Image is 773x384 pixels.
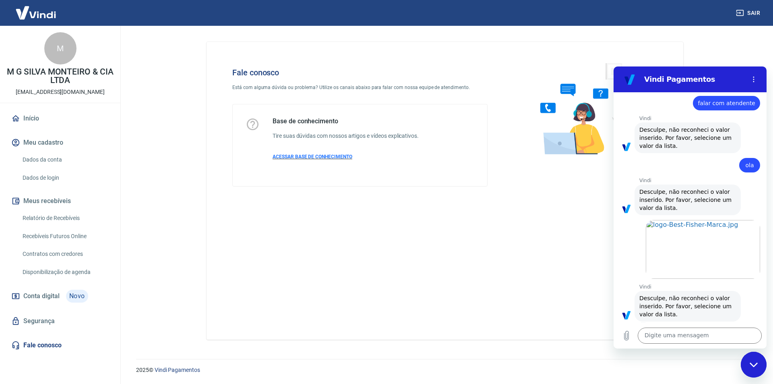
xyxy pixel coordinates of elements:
[16,88,105,96] p: [EMAIL_ADDRESS][DOMAIN_NAME]
[6,68,114,85] p: M G SILVA MONTEIRO & CIA LTDA
[10,0,62,25] img: Vindi
[741,352,767,378] iframe: Botão para abrir a janela de mensagens, conversa em andamento
[19,246,111,262] a: Contratos com credores
[232,84,488,91] p: Está com alguma dúvida ou problema? Utilize os canais abaixo para falar com nossa equipe de atend...
[614,66,767,349] iframe: Janela de mensagens
[19,152,111,168] a: Dados da conta
[10,312,111,330] a: Segurança
[273,153,419,160] a: ACESSAR BASE DE CONHECIMENTO
[23,291,60,302] span: Conta digital
[19,228,111,245] a: Recebíveis Futuros Online
[273,154,352,160] span: ACESSAR BASE DE CONHECIMENTO
[10,286,111,306] a: Conta digitalNovo
[10,110,111,127] a: Início
[273,117,419,125] h5: Base de conhecimento
[232,68,488,77] h4: Fale conosco
[155,367,200,373] a: Vindi Pagamentos
[10,134,111,152] button: Meu cadastro
[273,132,419,140] h6: Tire suas dúvidas com nossos artigos e vídeos explicativos.
[10,192,111,210] button: Meus recebíveis
[10,336,111,354] a: Fale conosco
[19,210,111,226] a: Relatório de Recebíveis
[66,290,88,303] span: Novo
[19,264,111,280] a: Disponibilização de agenda
[19,170,111,186] a: Dados de login
[524,55,647,162] img: Fale conosco
[734,6,763,21] button: Sair
[136,366,754,374] p: 2025 ©
[44,32,76,64] div: M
